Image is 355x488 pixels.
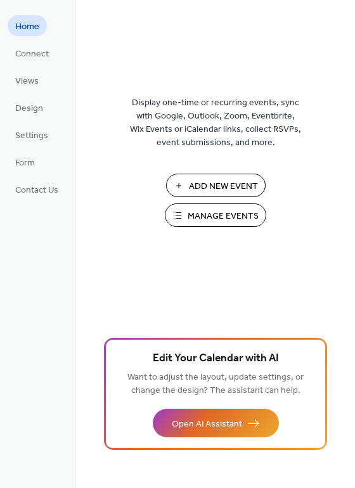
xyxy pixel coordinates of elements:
span: Display one-time or recurring events, sync with Google, Outlook, Zoom, Eventbrite, Wix Events or ... [130,96,301,150]
span: Want to adjust the layout, update settings, or change the design? The assistant can help. [127,369,304,399]
a: Connect [8,42,56,63]
span: Manage Events [188,210,259,223]
span: Home [15,20,39,34]
a: Home [8,15,47,36]
span: Form [15,157,35,170]
button: Open AI Assistant [153,409,279,437]
span: Connect [15,48,49,61]
button: Add New Event [166,174,266,197]
span: Open AI Assistant [172,418,242,431]
span: Design [15,102,43,115]
a: Views [8,70,46,91]
span: Edit Your Calendar with AI [153,350,279,368]
span: Views [15,75,39,88]
a: Form [8,151,42,172]
span: Settings [15,129,48,143]
span: Add New Event [189,180,258,193]
a: Contact Us [8,179,66,200]
a: Design [8,97,51,118]
a: Settings [8,124,56,145]
span: Contact Us [15,184,58,197]
button: Manage Events [165,203,266,227]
